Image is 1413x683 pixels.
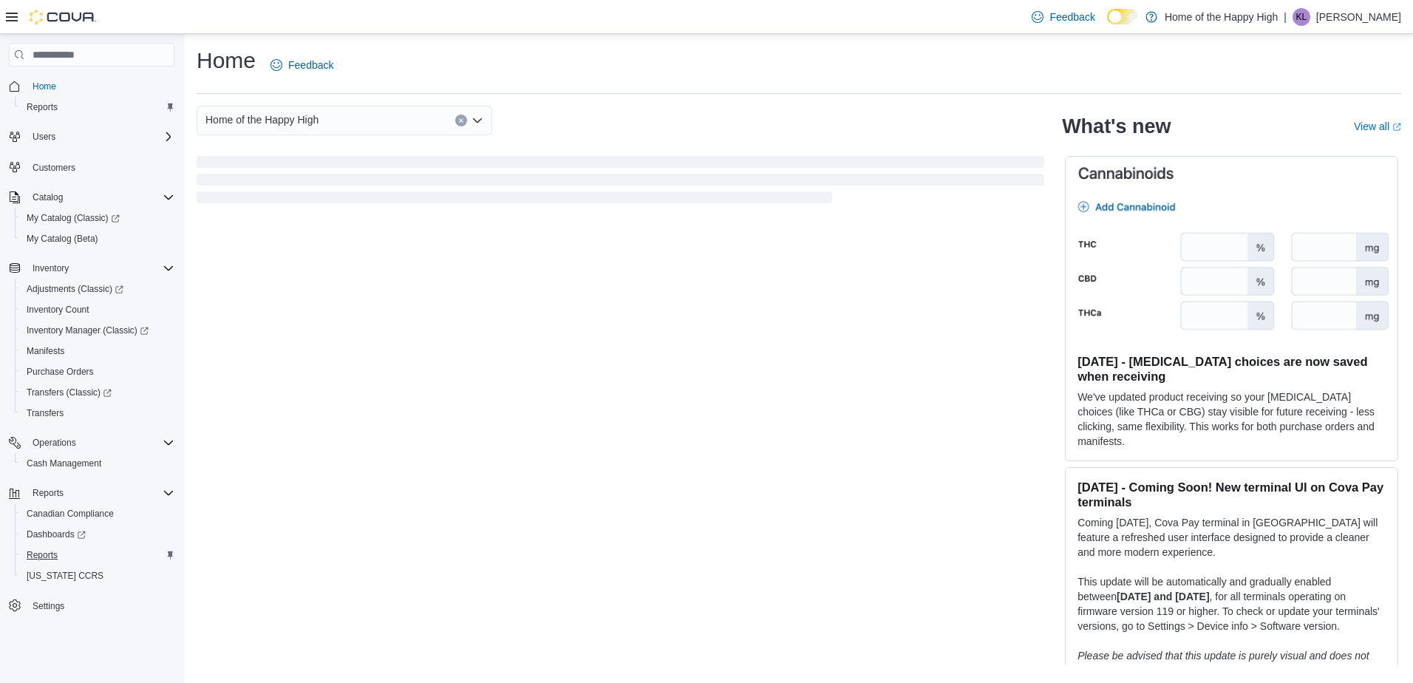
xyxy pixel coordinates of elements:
a: Purchase Orders [21,363,100,381]
div: Kaitlyn Loney [1293,8,1310,26]
img: Cova [30,10,96,24]
button: Operations [3,432,180,453]
span: Canadian Compliance [21,505,174,523]
span: KL [1296,8,1307,26]
a: My Catalog (Classic) [15,208,180,228]
a: Reports [21,546,64,564]
button: Users [27,128,61,146]
h3: [DATE] - Coming Soon! New terminal UI on Cova Pay terminals [1077,480,1386,509]
span: My Catalog (Beta) [27,233,98,245]
span: [US_STATE] CCRS [27,570,103,582]
span: Home [27,77,174,95]
span: Operations [33,437,76,449]
h1: Home [197,46,256,75]
span: Adjustments (Classic) [27,283,123,295]
button: Inventory [3,258,180,279]
button: Reports [15,97,180,118]
span: Cash Management [21,455,174,472]
span: Transfers (Classic) [27,387,112,398]
a: Transfers [21,404,69,422]
button: Canadian Compliance [15,503,180,524]
a: [US_STATE] CCRS [21,567,109,585]
a: Adjustments (Classic) [21,280,129,298]
button: Catalog [27,188,69,206]
a: My Catalog (Classic) [21,209,126,227]
button: Operations [27,434,82,452]
span: Reports [27,484,174,502]
a: Settings [27,597,70,615]
input: Dark Mode [1107,9,1138,24]
button: Inventory Count [15,299,180,320]
nav: Complex example [9,69,174,655]
span: Transfers (Classic) [21,384,174,401]
button: Purchase Orders [15,361,180,382]
button: Open list of options [471,115,483,126]
a: Dashboards [15,524,180,545]
span: Manifests [21,342,174,360]
em: Please be advised that this update is purely visual and does not impact payment functionality. [1077,650,1369,676]
button: Users [3,126,180,147]
p: Home of the Happy High [1165,8,1278,26]
a: Transfers (Classic) [15,382,180,403]
a: View allExternal link [1354,120,1401,132]
a: Reports [21,98,64,116]
span: Adjustments (Classic) [21,280,174,298]
span: Purchase Orders [27,366,94,378]
span: Dashboards [27,529,86,540]
span: Reports [21,546,174,564]
p: [PERSON_NAME] [1316,8,1401,26]
button: Customers [3,156,180,177]
p: We've updated product receiving so your [MEDICAL_DATA] choices (like THCa or CBG) stay visible fo... [1077,390,1386,449]
a: Feedback [265,50,339,80]
span: Settings [33,600,64,612]
span: My Catalog (Beta) [21,230,174,248]
button: Cash Management [15,453,180,474]
a: Transfers (Classic) [21,384,118,401]
button: Transfers [15,403,180,424]
button: Home [3,75,180,97]
a: Feedback [1026,2,1100,32]
span: Reports [27,101,58,113]
span: Manifests [27,345,64,357]
h3: [DATE] - [MEDICAL_DATA] choices are now saved when receiving [1077,354,1386,384]
span: My Catalog (Classic) [21,209,174,227]
p: Coming [DATE], Cova Pay terminal in [GEOGRAPHIC_DATA] will feature a refreshed user interface des... [1077,515,1386,560]
a: Adjustments (Classic) [15,279,180,299]
span: Settings [27,597,174,615]
strong: [DATE] and [DATE] [1117,591,1209,602]
span: Feedback [1049,10,1094,24]
span: Users [33,131,55,143]
button: [US_STATE] CCRS [15,565,180,586]
a: My Catalog (Beta) [21,230,104,248]
a: Canadian Compliance [21,505,120,523]
button: Reports [27,484,69,502]
span: Purchase Orders [21,363,174,381]
span: Inventory Count [21,301,174,319]
span: Catalog [33,191,63,203]
a: Manifests [21,342,70,360]
button: Catalog [3,187,180,208]
button: Reports [15,545,180,565]
span: Dashboards [21,526,174,543]
span: Inventory Manager (Classic) [27,324,149,336]
span: Users [27,128,174,146]
button: Clear input [455,115,467,126]
span: Feedback [288,58,333,72]
span: Washington CCRS [21,567,174,585]
a: Inventory Manager (Classic) [21,322,154,339]
p: | [1284,8,1287,26]
a: Home [27,78,62,95]
a: Customers [27,159,81,177]
span: Loading [197,159,1044,206]
button: Manifests [15,341,180,361]
span: Reports [21,98,174,116]
span: Reports [33,487,64,499]
svg: External link [1392,123,1401,132]
span: Inventory [33,262,69,274]
h2: What's new [1062,115,1171,138]
a: Inventory Count [21,301,95,319]
span: Catalog [27,188,174,206]
a: Dashboards [21,526,92,543]
span: Customers [33,162,75,174]
span: Operations [27,434,174,452]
